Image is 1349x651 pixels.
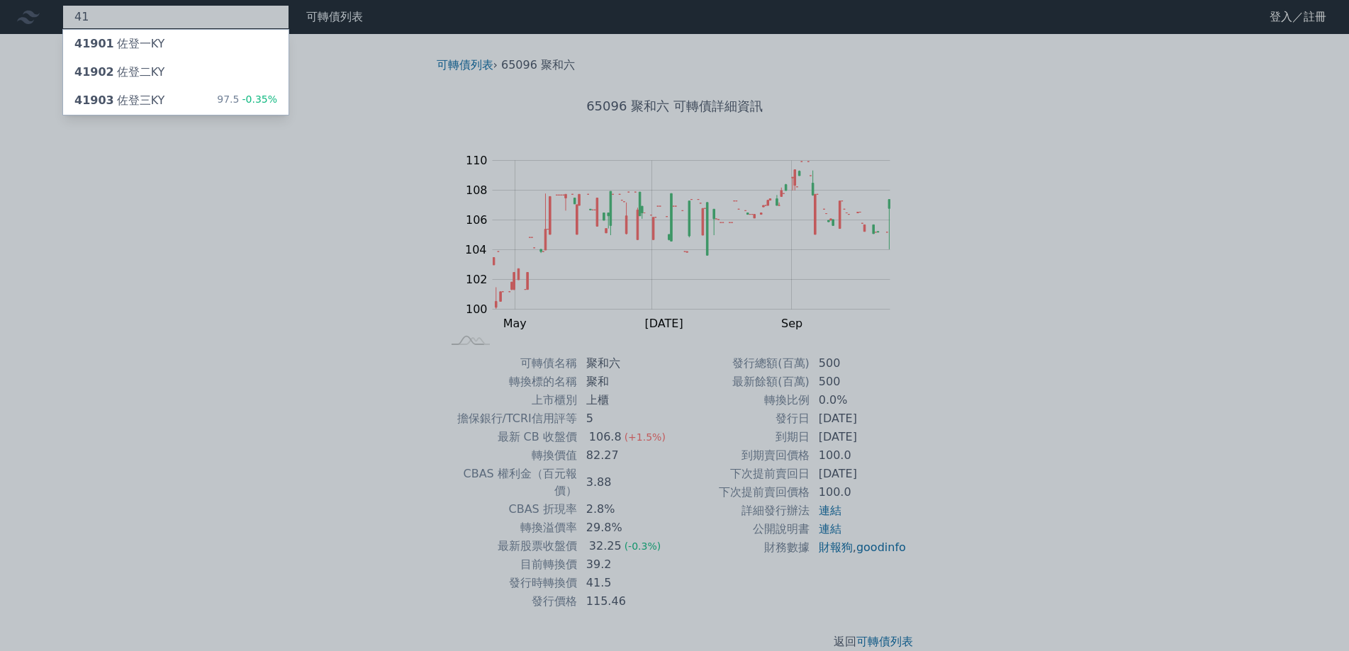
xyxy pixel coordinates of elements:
[217,92,277,109] div: 97.5
[74,92,164,109] div: 佐登三KY
[74,94,114,107] span: 41903
[239,94,277,105] span: -0.35%
[1278,583,1349,651] div: 聊天小工具
[74,64,164,81] div: 佐登二KY
[74,35,164,52] div: 佐登一KY
[1278,583,1349,651] iframe: Chat Widget
[63,30,289,58] a: 41901佐登一KY
[63,86,289,115] a: 41903佐登三KY 97.5-0.35%
[74,65,114,79] span: 41902
[74,37,114,50] span: 41901
[63,58,289,86] a: 41902佐登二KY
